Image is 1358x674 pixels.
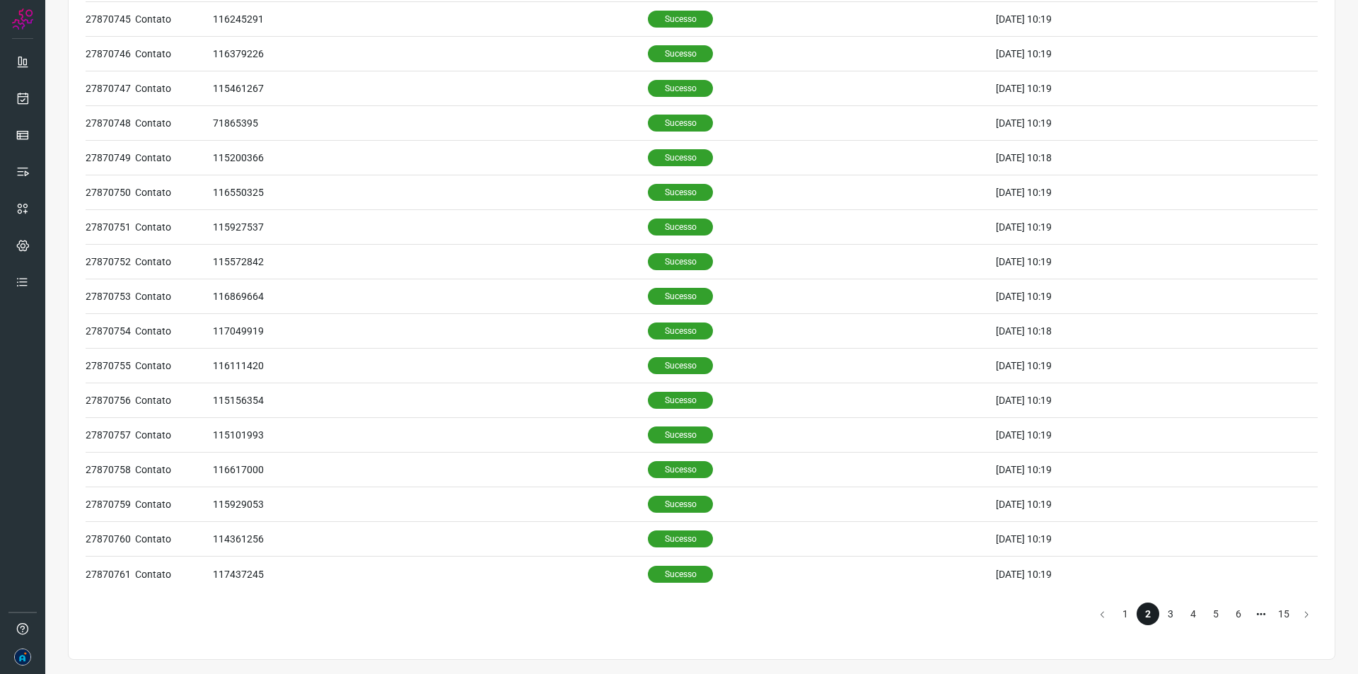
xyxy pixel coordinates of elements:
td: 27870760 [86,522,135,557]
td: 27870755 [86,349,135,383]
p: Sucesso [648,184,713,201]
p: Sucesso [648,219,713,236]
p: Sucesso [648,253,713,270]
p: Sucesso [648,149,713,166]
td: 27870753 [86,279,135,314]
p: Sucesso [648,392,713,409]
td: [DATE] 10:19 [996,2,1318,37]
li: Next 5 pages [1250,603,1272,625]
td: 115461267 [213,71,648,106]
td: [DATE] 10:19 [996,245,1318,279]
td: 71865395 [213,106,648,141]
p: Sucesso [648,80,713,97]
td: 116617000 [213,453,648,487]
td: [DATE] 10:19 [996,522,1318,557]
td: 27870754 [86,314,135,349]
p: Sucesso [648,426,713,443]
td: Contato [135,418,213,453]
td: Contato [135,141,213,175]
td: 27870759 [86,487,135,522]
li: page 6 [1227,603,1250,625]
p: Sucesso [648,45,713,62]
td: [DATE] 10:19 [996,383,1318,418]
td: 114361256 [213,522,648,557]
td: 115200366 [213,141,648,175]
td: 27870749 [86,141,135,175]
li: page 3 [1159,603,1182,625]
li: page 1 [1114,603,1137,625]
td: [DATE] 10:19 [996,453,1318,487]
td: Contato [135,522,213,557]
td: Contato [135,106,213,141]
td: [DATE] 10:19 [996,210,1318,245]
td: [DATE] 10:19 [996,418,1318,453]
p: Sucesso [648,566,713,583]
td: 116550325 [213,175,648,210]
p: Sucesso [648,530,713,547]
img: Logo [12,8,33,30]
td: 115101993 [213,418,648,453]
td: 27870748 [86,106,135,141]
td: Contato [135,383,213,418]
td: Contato [135,2,213,37]
td: [DATE] 10:19 [996,557,1318,591]
td: 117437245 [213,557,648,591]
td: 115156354 [213,383,648,418]
p: Sucesso [648,461,713,478]
td: 116111420 [213,349,648,383]
td: 117049919 [213,314,648,349]
button: Go to next page [1295,603,1318,625]
td: 27870757 [86,418,135,453]
td: 115929053 [213,487,648,522]
td: 27870756 [86,383,135,418]
td: Contato [135,210,213,245]
td: [DATE] 10:19 [996,37,1318,71]
p: Sucesso [648,496,713,513]
td: Contato [135,557,213,591]
td: 27870752 [86,245,135,279]
button: Go to previous page [1091,603,1114,625]
td: 115572842 [213,245,648,279]
td: Contato [135,37,213,71]
td: Contato [135,175,213,210]
td: Contato [135,245,213,279]
td: [DATE] 10:18 [996,141,1318,175]
td: Contato [135,279,213,314]
td: [DATE] 10:19 [996,106,1318,141]
p: Sucesso [648,11,713,28]
p: Sucesso [648,357,713,374]
li: page 4 [1182,603,1205,625]
td: Contato [135,487,213,522]
p: Sucesso [648,323,713,339]
td: 27870751 [86,210,135,245]
td: 116379226 [213,37,648,71]
p: Sucesso [648,115,713,132]
td: [DATE] 10:19 [996,279,1318,314]
td: [DATE] 10:19 [996,487,1318,522]
td: [DATE] 10:18 [996,314,1318,349]
td: 27870750 [86,175,135,210]
td: 27870758 [86,453,135,487]
p: Sucesso [648,288,713,305]
li: page 5 [1205,603,1227,625]
td: Contato [135,71,213,106]
td: 116245291 [213,2,648,37]
td: 27870747 [86,71,135,106]
td: Contato [135,349,213,383]
td: 115927537 [213,210,648,245]
img: f302904a67d38d0517bf933494acca5c.png [14,649,31,666]
td: Contato [135,453,213,487]
li: page 2 [1137,603,1159,625]
td: [DATE] 10:19 [996,71,1318,106]
li: page 15 [1272,603,1295,625]
td: 27870745 [86,2,135,37]
td: [DATE] 10:19 [996,349,1318,383]
td: 116869664 [213,279,648,314]
td: Contato [135,314,213,349]
td: 27870761 [86,557,135,591]
td: 27870746 [86,37,135,71]
td: [DATE] 10:19 [996,175,1318,210]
